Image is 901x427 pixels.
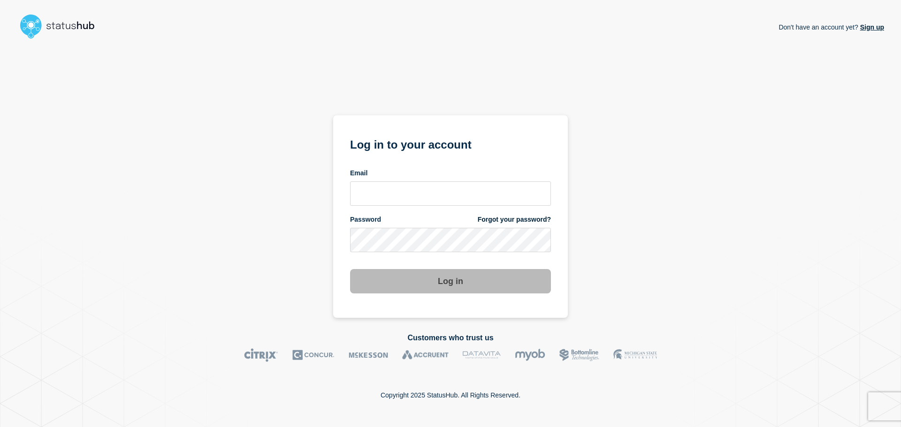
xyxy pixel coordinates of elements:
[17,334,884,342] h2: Customers who trust us
[350,169,367,178] span: Email
[779,16,884,38] p: Don't have an account yet?
[559,348,599,362] img: Bottomline logo
[350,135,551,152] h1: Log in to your account
[292,348,335,362] img: Concur logo
[463,348,501,362] img: DataVita logo
[858,23,884,31] a: Sign up
[350,269,551,293] button: Log in
[381,391,520,399] p: Copyright 2025 StatusHub. All Rights Reserved.
[350,181,551,206] input: email input
[350,215,381,224] span: Password
[402,348,449,362] img: Accruent logo
[244,348,278,362] img: Citrix logo
[17,11,106,41] img: StatusHub logo
[478,215,551,224] a: Forgot your password?
[515,348,545,362] img: myob logo
[350,228,551,252] input: password input
[349,348,388,362] img: McKesson logo
[613,348,657,362] img: MSU logo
